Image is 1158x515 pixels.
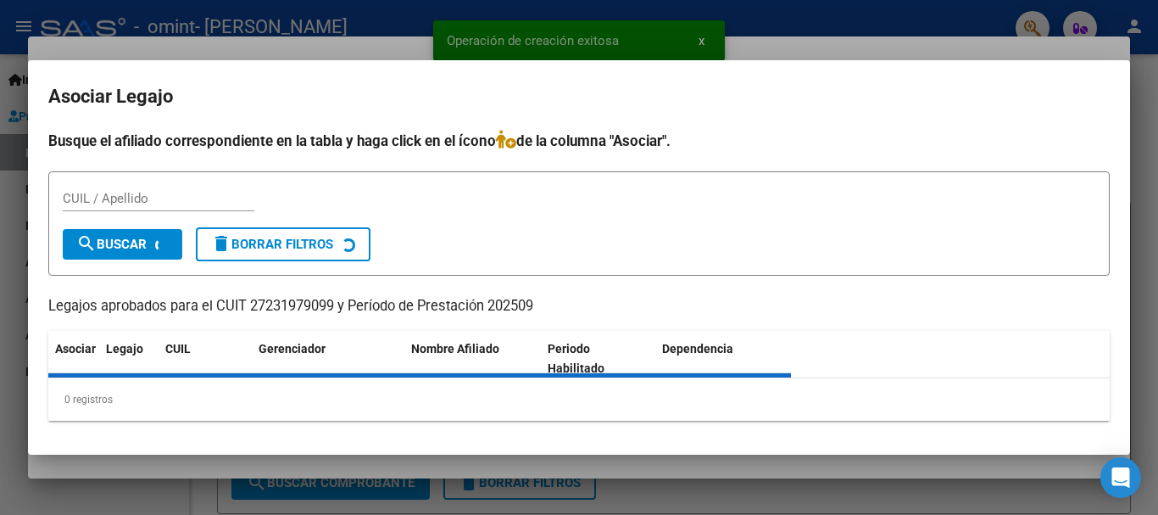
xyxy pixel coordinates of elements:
span: Gerenciador [259,342,326,355]
mat-icon: search [76,233,97,254]
span: Nombre Afiliado [411,342,499,355]
span: Legajo [106,342,143,355]
datatable-header-cell: Legajo [99,331,159,387]
span: CUIL [165,342,191,355]
h4: Busque el afiliado correspondiente en la tabla y haga click en el ícono de la columna "Asociar". [48,130,1110,152]
span: Dependencia [662,342,733,355]
datatable-header-cell: Gerenciador [252,331,404,387]
div: Open Intercom Messenger [1100,457,1141,498]
h2: Asociar Legajo [48,81,1110,113]
datatable-header-cell: Asociar [48,331,99,387]
span: Asociar [55,342,96,355]
span: Borrar Filtros [211,237,333,252]
span: Periodo Habilitado [548,342,604,375]
mat-icon: delete [211,233,231,254]
button: Borrar Filtros [196,227,370,261]
button: Buscar [63,229,182,260]
datatable-header-cell: Nombre Afiliado [404,331,541,387]
div: 0 registros [48,378,1110,421]
span: Buscar [76,237,147,252]
datatable-header-cell: Periodo Habilitado [541,331,655,387]
datatable-header-cell: Dependencia [655,331,792,387]
datatable-header-cell: CUIL [159,331,252,387]
p: Legajos aprobados para el CUIT 27231979099 y Período de Prestación 202509 [48,296,1110,317]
